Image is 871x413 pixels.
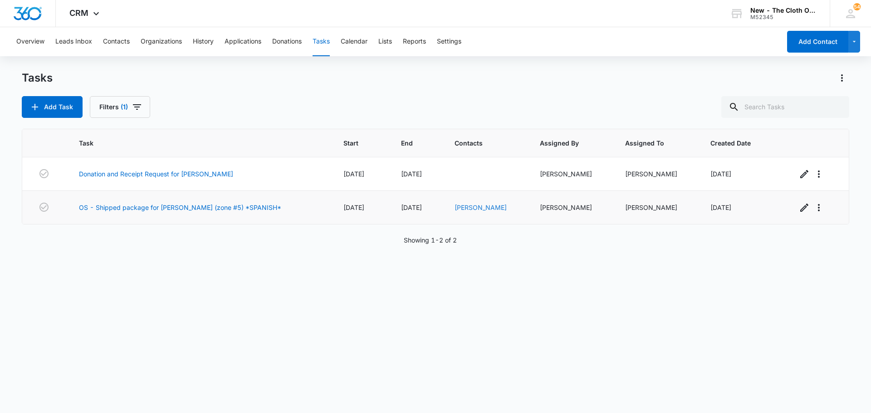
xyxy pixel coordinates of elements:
[313,27,330,56] button: Tasks
[403,27,426,56] button: Reports
[787,31,848,53] button: Add Contact
[79,203,281,212] a: OS - Shipped package for [PERSON_NAME] (zone #5) *SPANISH*
[343,170,364,178] span: [DATE]
[721,96,849,118] input: Search Tasks
[141,27,182,56] button: Organizations
[625,138,675,148] span: Assigned To
[750,14,817,20] div: account id
[437,27,461,56] button: Settings
[401,204,422,211] span: [DATE]
[455,138,505,148] span: Contacts
[79,169,233,179] a: Donation and Receipt Request for [PERSON_NAME]
[341,27,367,56] button: Calendar
[16,27,44,56] button: Overview
[625,203,689,212] div: [PERSON_NAME]
[750,7,817,14] div: account name
[401,138,420,148] span: End
[401,170,422,178] span: [DATE]
[343,138,366,148] span: Start
[272,27,302,56] button: Donations
[710,138,762,148] span: Created Date
[378,27,392,56] button: Lists
[225,27,261,56] button: Applications
[853,3,861,10] span: 54
[193,27,214,56] button: History
[90,96,150,118] button: Filters(1)
[540,203,603,212] div: [PERSON_NAME]
[22,96,83,118] button: Add Task
[79,138,308,148] span: Task
[835,71,849,85] button: Actions
[625,169,689,179] div: [PERSON_NAME]
[540,138,590,148] span: Assigned By
[455,204,507,211] a: [PERSON_NAME]
[343,204,364,211] span: [DATE]
[121,104,128,110] span: (1)
[22,71,53,85] h1: Tasks
[55,27,92,56] button: Leads Inbox
[404,235,457,245] p: Showing 1-2 of 2
[540,169,603,179] div: [PERSON_NAME]
[710,204,731,211] span: [DATE]
[710,170,731,178] span: [DATE]
[103,27,130,56] button: Contacts
[853,3,861,10] div: notifications count
[69,8,88,18] span: CRM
